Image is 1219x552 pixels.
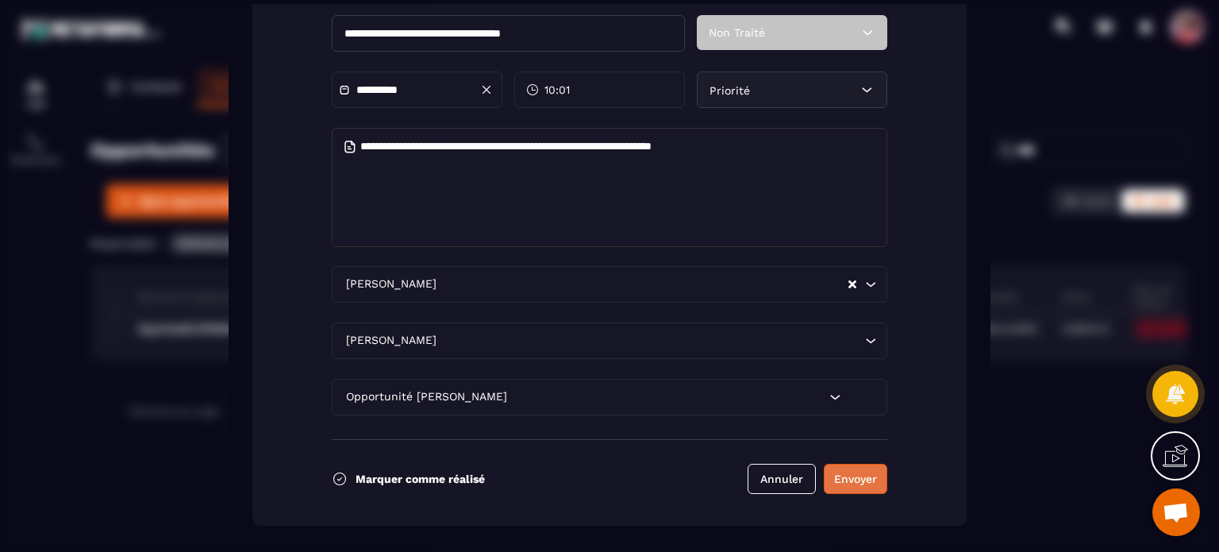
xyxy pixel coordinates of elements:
input: Search for option [510,388,825,406]
input: Search for option [440,332,861,349]
span: Non Traité [709,26,765,39]
div: Search for option [332,322,887,359]
div: Search for option [332,379,887,415]
button: Envoyer [824,464,887,494]
span: Opportunité [PERSON_NAME] [342,388,510,406]
button: Clear Selected [848,278,856,290]
button: Annuler [748,464,816,494]
p: Marquer comme réalisé [356,473,485,485]
div: Ouvrir le chat [1152,488,1200,536]
div: Search for option [332,266,887,303]
span: [PERSON_NAME] [342,276,440,293]
span: 10:01 [544,82,570,98]
span: [PERSON_NAME] [342,332,440,349]
span: Priorité [709,83,750,96]
input: Search for option [440,276,847,293]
